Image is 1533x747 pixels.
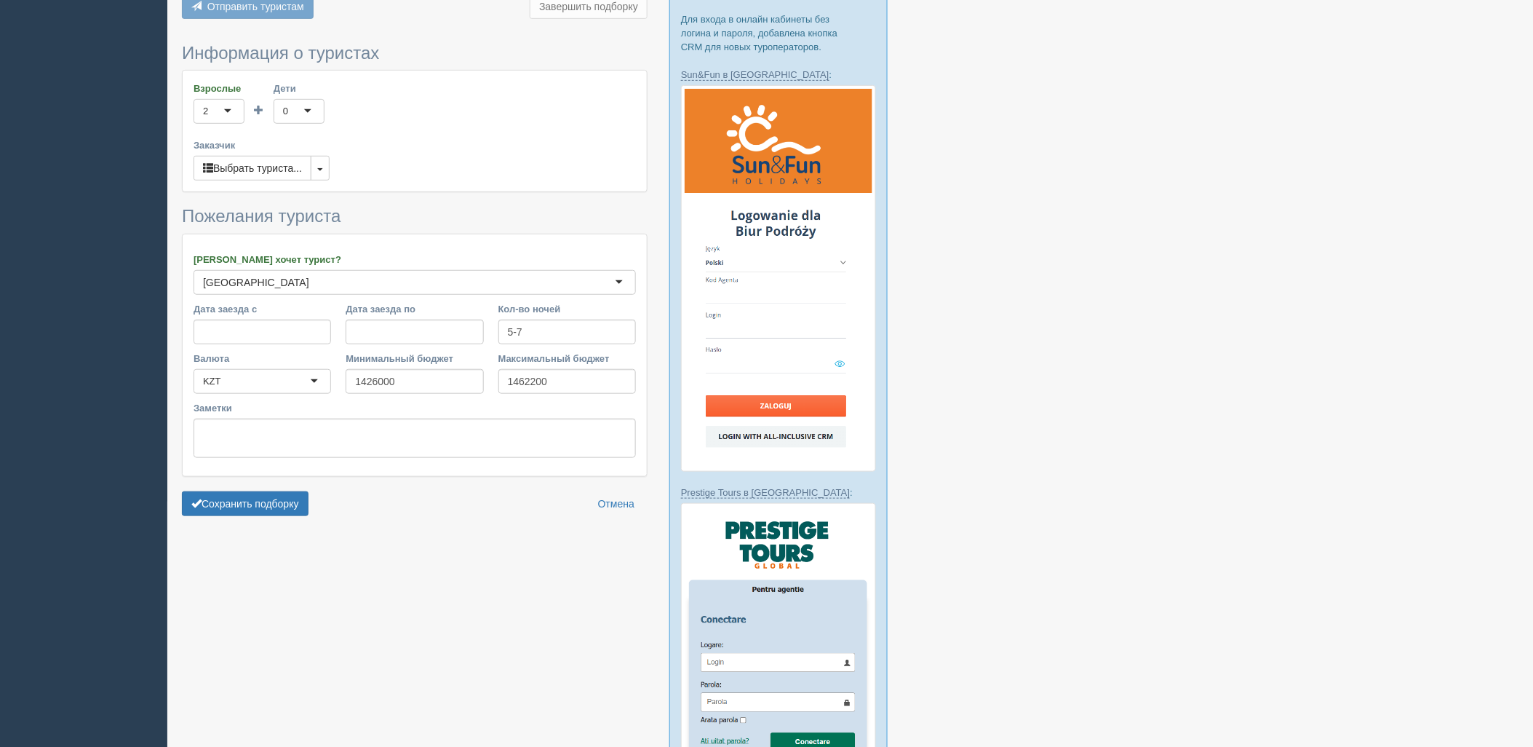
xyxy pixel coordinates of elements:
button: Сохранить подборку [182,491,308,516]
p: : [681,68,876,82]
a: Sun&Fun в [GEOGRAPHIC_DATA] [681,69,829,81]
button: Выбрать туриста... [194,156,311,181]
label: Максимальный бюджет [498,352,636,365]
label: Кол-во ночей [498,302,636,316]
span: Пожелания туриста [182,206,341,226]
label: Дата заезда по [346,302,483,316]
label: Заметки [194,401,636,415]
label: Минимальный бюджет [346,352,483,365]
a: Отмена [589,491,644,516]
h3: Информация о туристах [182,44,648,63]
div: [GEOGRAPHIC_DATA] [203,275,309,290]
div: KZT [203,374,221,389]
label: Валюта [194,352,331,365]
span: Отправить туристам [207,1,304,12]
label: [PERSON_NAME] хочет турист? [194,253,636,266]
label: Дети [274,82,324,95]
label: Заказчик [194,138,636,152]
p: Для входа в онлайн кабинеты без логина и пароля, добавлена кнопка CRM для новых туроператоров. [681,12,876,54]
label: Взрослые [194,82,244,95]
label: Дата заезда с [194,302,331,316]
div: 2 [203,104,208,119]
img: sun-fun-%D0%BB%D0%BE%D0%B3%D1%96%D0%BD-%D1%87%D0%B5%D1%80%D0%B5%D0%B7-%D1%81%D1%80%D0%BC-%D0%B4%D... [681,85,876,472]
div: 0 [283,104,288,119]
input: 7-10 или 7,10,14 [498,320,636,344]
p: : [681,486,876,499]
a: Prestige Tours в [GEOGRAPHIC_DATA] [681,487,850,499]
